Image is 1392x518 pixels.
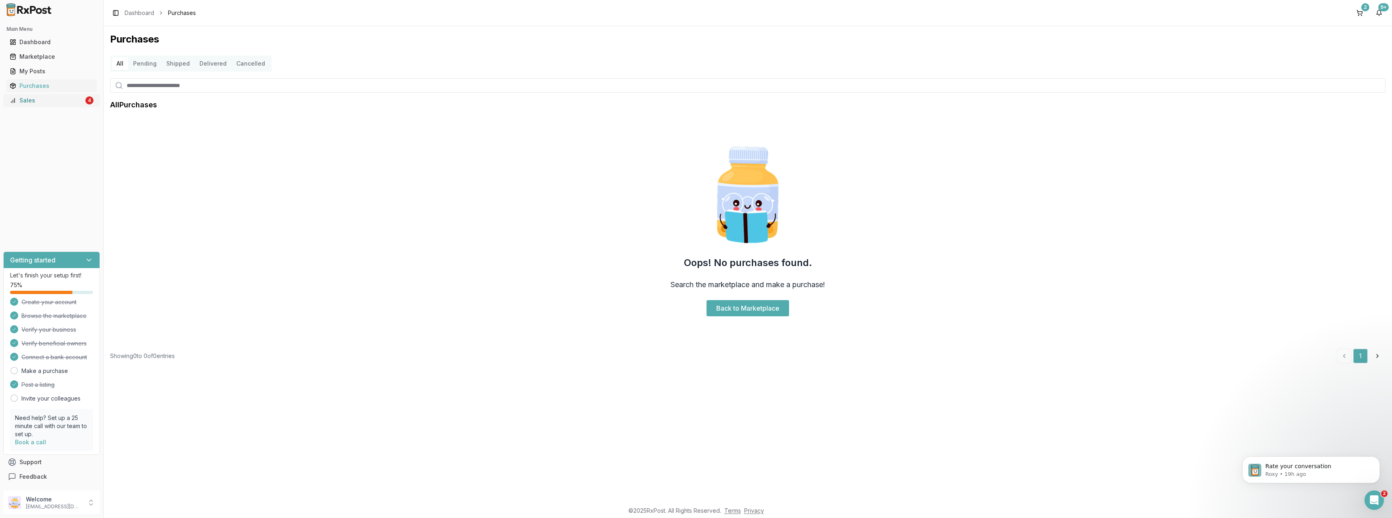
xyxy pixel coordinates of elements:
a: My Posts [6,64,97,79]
a: Dashboard [6,35,97,49]
a: Privacy [744,507,764,514]
a: Book a call [15,439,46,446]
p: Let's finish your setup first! [10,271,93,279]
span: Connect a bank account [21,353,87,361]
span: Post a listing [21,381,55,389]
h1: All Purchases [110,99,157,111]
button: Shipped [161,57,195,70]
a: Marketplace [6,49,97,64]
button: Purchases [3,79,100,92]
div: 9+ [1378,3,1389,11]
p: [EMAIL_ADDRESS][DOMAIN_NAME] [26,503,82,510]
img: Smart Pill Bottle [696,143,800,247]
nav: breadcrumb [125,9,196,17]
button: Delivered [195,57,231,70]
button: Support [3,455,100,469]
a: Invite your colleagues [21,394,81,403]
h2: Oops! No purchases found. [684,256,812,269]
div: Sales [10,96,84,104]
span: Verify beneficial owners [21,339,87,347]
button: Cancelled [231,57,270,70]
button: 9+ [1373,6,1386,19]
h2: Main Menu [6,26,97,32]
span: Browse the marketplace [21,312,87,320]
a: Back to Marketplace [707,300,789,316]
a: Make a purchase [21,367,68,375]
h1: Purchases [110,33,1386,46]
div: Dashboard [10,38,93,46]
a: Purchases [6,79,97,93]
span: Create your account [21,298,76,306]
a: Terms [724,507,741,514]
button: Pending [128,57,161,70]
div: 4 [85,96,93,104]
h3: Getting started [10,255,55,265]
div: Purchases [10,82,93,90]
div: Marketplace [10,53,93,61]
span: 75 % [10,281,22,289]
p: Welcome [26,495,82,503]
span: 2 [1381,490,1388,497]
a: Go to next page [1369,349,1386,363]
a: Dashboard [125,9,154,17]
a: Sales4 [6,93,97,108]
button: Sales4 [3,94,100,107]
p: Need help? Set up a 25 minute call with our team to set up. [15,414,88,438]
button: My Posts [3,65,100,78]
span: Purchases [168,9,196,17]
a: 1 [1353,349,1368,363]
button: 2 [1353,6,1366,19]
div: 2 [1361,3,1369,11]
span: Feedback [19,473,47,481]
nav: pagination [1337,349,1386,363]
img: User avatar [8,496,21,509]
div: My Posts [10,67,93,75]
button: All [112,57,128,70]
h3: Search the marketplace and make a purchase! [671,279,825,290]
button: Marketplace [3,50,100,63]
div: Showing 0 to 0 of 0 entries [110,352,175,360]
img: RxPost Logo [3,3,55,16]
iframe: Intercom live chat [1364,490,1384,510]
span: Verify your business [21,326,76,334]
button: Dashboard [3,36,100,49]
button: Feedback [3,469,100,484]
iframe: Intercom notifications message [1230,439,1392,496]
